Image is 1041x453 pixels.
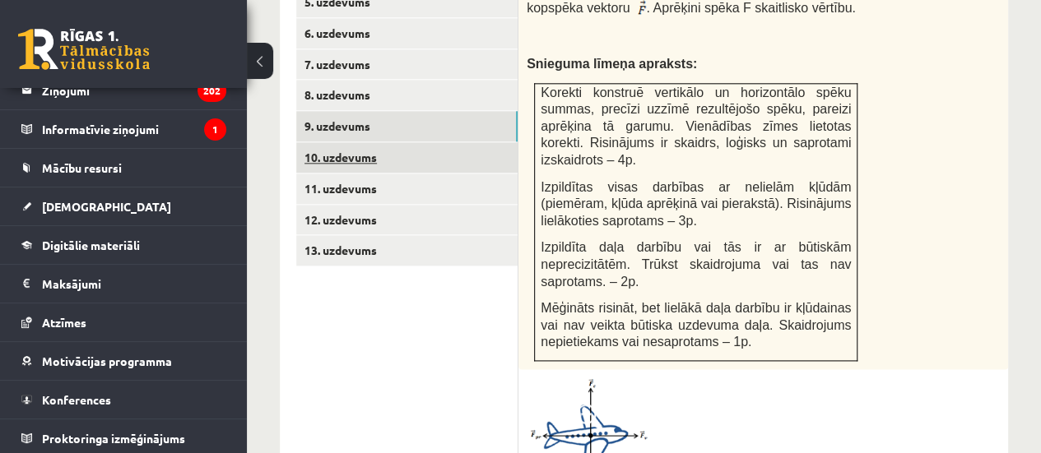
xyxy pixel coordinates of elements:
a: Maksājumi [21,265,226,303]
a: 6. uzdevums [296,18,518,49]
a: 12. uzdevums [296,205,518,235]
span: Proktoringa izmēģinājums [42,431,185,446]
i: 202 [198,80,226,102]
span: [DEMOGRAPHIC_DATA] [42,199,171,214]
body: Editor, wiswyg-editor-user-answer-47433847878520 [16,16,455,34]
a: 11. uzdevums [296,173,518,204]
span: . Aprēķini spēka F skaitlisko vērtību. [646,1,855,15]
legend: Informatīvie ziņojumi [42,110,226,148]
span: Konferences [42,392,111,407]
a: Rīgas 1. Tālmācības vidusskola [18,29,150,70]
span: Mācību resursi [42,160,122,175]
a: Konferences [21,381,226,418]
a: Ziņojumi202 [21,72,226,109]
i: 1 [204,118,226,141]
a: Digitālie materiāli [21,226,226,264]
a: 8. uzdevums [296,80,518,110]
a: 9. uzdevums [296,111,518,141]
span: Mēģināts risināt, bet lielākā daļa darbību ir kļūdainas vai nav veikta būtiska uzdevuma daļa. Ska... [541,301,851,349]
legend: Maksājumi [42,265,226,303]
a: Mācību resursi [21,149,226,187]
span: Izpildītas visas darbības ar nelielām kļūdām (piemēram, kļūda aprēķinā vai pierakstā). Risinājums... [541,180,851,228]
a: Informatīvie ziņojumi1 [21,110,226,148]
span: Digitālie materiāli [42,238,140,252]
span: Korekti konstruē vertikālo un horizontālo spēku summas, precīzi uzzīmē rezultējošo spēku, pareizi... [541,86,851,167]
a: [DEMOGRAPHIC_DATA] [21,187,226,225]
span: Motivācijas programma [42,354,172,368]
a: Atzīmes [21,303,226,341]
a: 13. uzdevums [296,235,518,266]
span: Snieguma līmeņa apraksts: [527,57,697,71]
a: Motivācijas programma [21,342,226,380]
span: Izpildīta daļa darbību vai tās ir ar būtiskām neprecizitātēm. Trūkst skaidrojuma vai tas nav sapr... [541,240,851,288]
a: 7. uzdevums [296,49,518,80]
span: Atzīmes [42,315,86,330]
legend: Ziņojumi [42,72,226,109]
a: 10. uzdevums [296,142,518,173]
